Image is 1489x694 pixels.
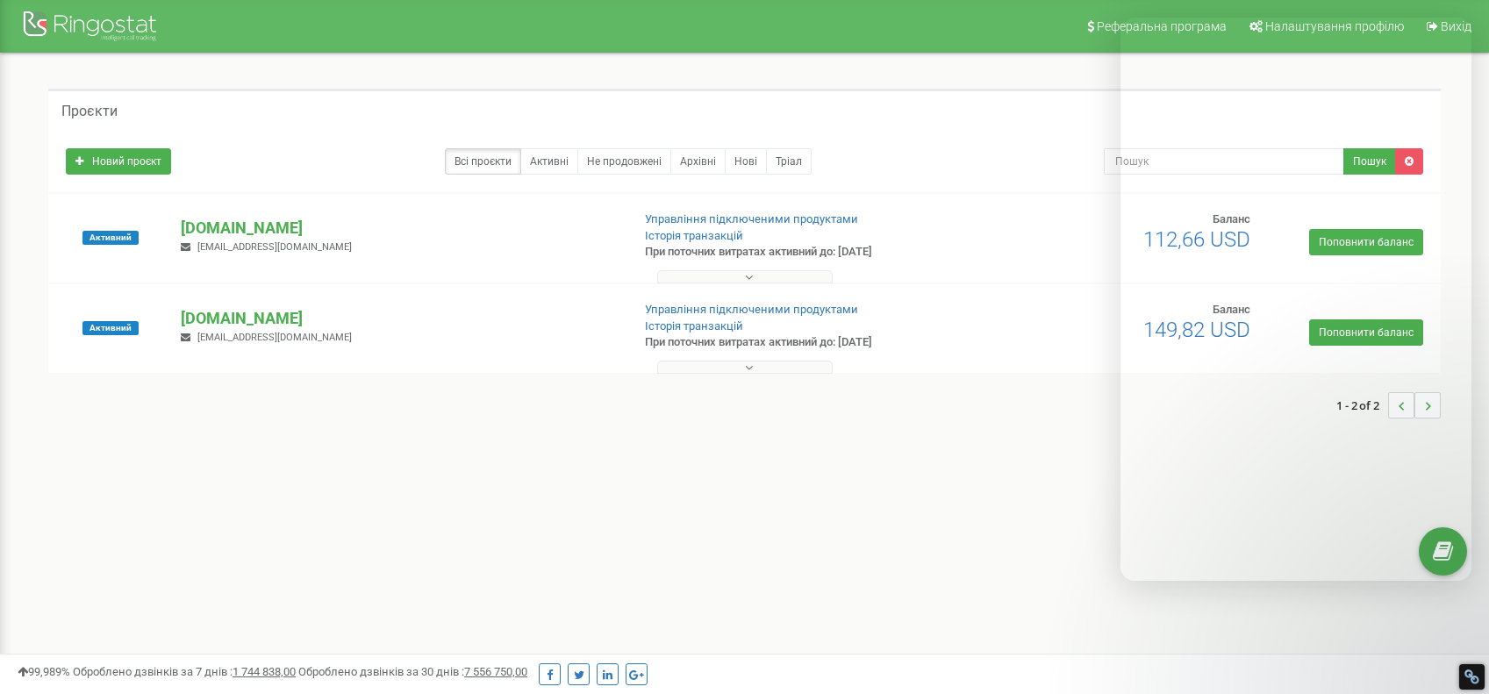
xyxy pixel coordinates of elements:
[1104,148,1344,175] input: Пошук
[645,319,743,333] a: Історія транзакцій
[233,665,296,678] u: 1 744 838,00
[1464,669,1480,685] div: Restore Info Box &#10;&#10;NoFollow Info:&#10; META-Robots NoFollow: &#09;false&#10; META-Robots ...
[445,148,521,175] a: Всі проєкти
[766,148,812,175] a: Тріал
[520,148,578,175] a: Активні
[645,334,964,351] p: При поточних витратах активний до: [DATE]
[73,665,296,678] span: Оброблено дзвінків за 7 днів :
[18,665,70,678] span: 99,989%
[645,244,964,261] p: При поточних витратах активний до: [DATE]
[670,148,726,175] a: Архівні
[645,303,858,316] a: Управління підключеними продуктами
[61,104,118,119] h5: Проєкти
[181,307,616,330] p: [DOMAIN_NAME]
[577,148,671,175] a: Не продовжені
[1120,18,1471,581] iframe: Intercom live chat
[645,212,858,225] a: Управління підключеними продуктами
[197,332,352,343] span: [EMAIL_ADDRESS][DOMAIN_NAME]
[82,321,139,335] span: Активний
[82,231,139,245] span: Активний
[66,148,171,175] a: Новий проєкт
[464,665,527,678] u: 7 556 750,00
[1429,595,1471,637] iframe: Intercom live chat
[197,241,352,253] span: [EMAIL_ADDRESS][DOMAIN_NAME]
[298,665,527,678] span: Оброблено дзвінків за 30 днів :
[645,229,743,242] a: Історія транзакцій
[1097,19,1227,33] span: Реферальна програма
[725,148,767,175] a: Нові
[181,217,616,240] p: [DOMAIN_NAME]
